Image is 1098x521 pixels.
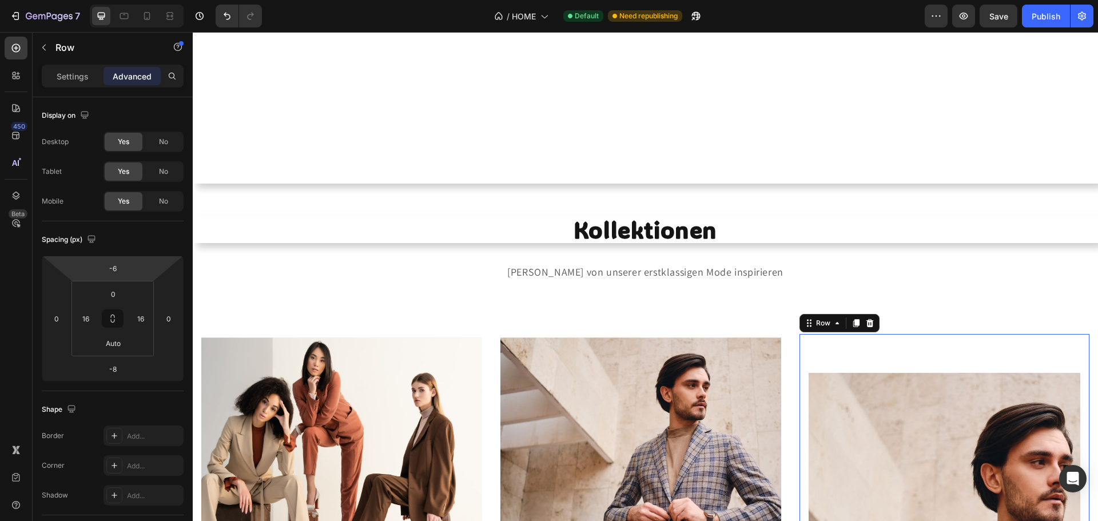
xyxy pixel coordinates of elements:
[42,166,62,177] div: Tablet
[989,11,1008,21] span: Save
[42,431,64,441] div: Border
[1032,10,1060,22] div: Publish
[1059,465,1087,492] div: Open Intercom Messenger
[42,490,68,500] div: Shadow
[127,461,181,471] div: Add...
[132,310,149,327] input: 16px
[193,32,1098,521] iframe: Design area
[127,491,181,501] div: Add...
[77,310,94,327] input: 16px
[42,402,78,417] div: Shape
[101,360,124,377] input: -8
[11,122,27,131] div: 450
[42,108,91,124] div: Display on
[9,209,27,218] div: Beta
[5,5,85,27] button: 7
[159,137,168,147] span: No
[621,286,640,296] div: Row
[48,310,65,327] input: 0
[159,166,168,177] span: No
[216,5,262,27] div: Undo/Redo
[42,460,65,471] div: Corner
[980,5,1017,27] button: Save
[75,9,80,23] p: 7
[102,335,125,352] input: auto
[1022,5,1070,27] button: Publish
[118,166,129,177] span: Yes
[160,310,177,327] input: 0
[507,10,510,22] span: /
[159,196,168,206] span: No
[101,260,124,277] input: -6
[575,11,599,21] span: Default
[102,285,125,303] input: 0
[127,431,181,442] div: Add...
[113,70,152,82] p: Advanced
[42,232,98,248] div: Spacing (px)
[57,70,89,82] p: Settings
[118,137,129,147] span: Yes
[619,11,678,21] span: Need republishing
[118,196,129,206] span: Yes
[42,196,63,206] div: Mobile
[42,137,69,147] div: Desktop
[55,41,153,54] p: Row
[512,10,536,22] span: HOME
